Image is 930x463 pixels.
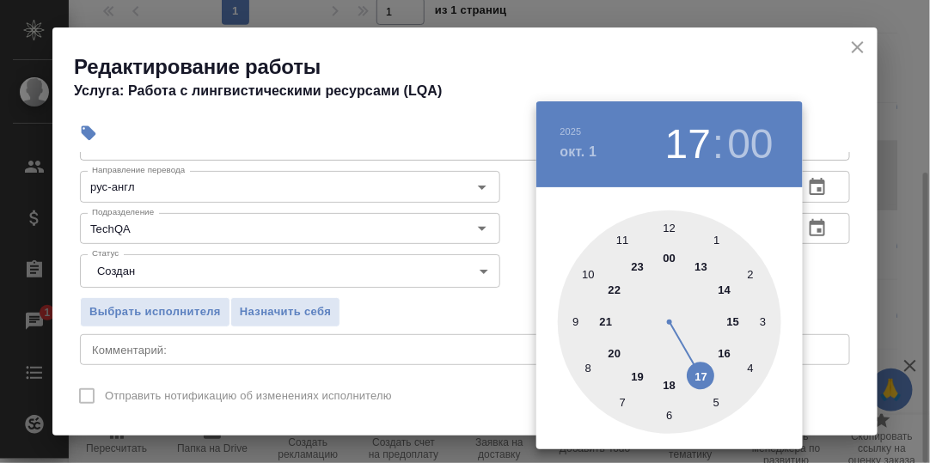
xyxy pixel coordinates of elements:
h3: : [713,120,724,168]
button: 17 [665,120,711,168]
button: 00 [728,120,774,168]
button: 2025 [560,126,582,137]
button: окт. 1 [560,142,597,162]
